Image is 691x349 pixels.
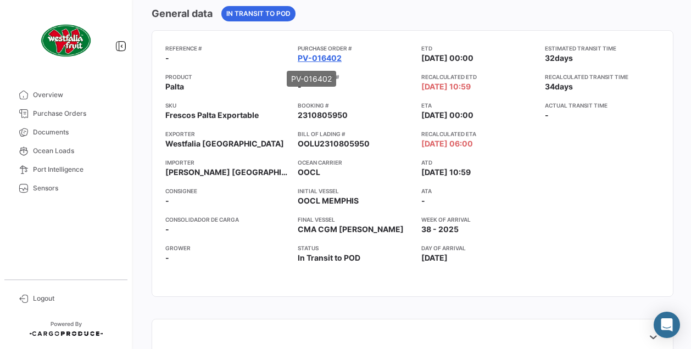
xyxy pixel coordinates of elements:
[545,110,549,120] span: -
[421,244,536,252] app-card-info-title: Day of arrival
[226,9,291,19] span: In Transit to POD
[555,82,573,91] span: days
[421,138,473,149] span: [DATE] 06:00
[545,53,555,63] span: 32
[545,82,555,91] span: 34
[165,81,184,92] span: Palta
[421,252,448,263] span: [DATE]
[165,244,289,252] app-card-info-title: Grower
[165,130,289,138] app-card-info-title: Exporter
[165,195,169,206] span: -
[421,158,536,167] app-card-info-title: ATD
[298,53,342,64] a: PV-016402
[165,44,289,53] app-card-info-title: Reference #
[9,123,123,142] a: Documents
[9,179,123,198] a: Sensors
[165,224,169,235] span: -
[545,72,660,81] app-card-info-title: Recalculated transit time
[33,294,119,303] span: Logout
[165,158,289,167] app-card-info-title: Importer
[9,104,123,123] a: Purchase Orders
[298,44,413,53] app-card-info-title: Purchase Order #
[152,6,213,21] h4: General data
[33,165,119,174] span: Port Intelligence
[9,160,123,179] a: Port Intelligence
[298,72,413,81] app-card-info-title: Inland Load #
[298,215,413,224] app-card-info-title: Final Vessel
[654,312,680,338] div: Abrir Intercom Messenger
[38,13,93,68] img: client-50.png
[421,72,536,81] app-card-info-title: Recalculated ETD
[298,244,413,252] app-card-info-title: Status
[421,110,473,121] span: [DATE] 00:00
[165,187,289,195] app-card-info-title: Consignee
[421,215,536,224] app-card-info-title: Week of arrival
[9,86,123,104] a: Overview
[298,101,413,110] app-card-info-title: Booking #
[545,101,660,110] app-card-info-title: Actual transit time
[165,215,289,224] app-card-info-title: Consolidador de Carga
[33,127,119,137] span: Documents
[298,187,413,195] app-card-info-title: Initial Vessel
[421,53,473,64] span: [DATE] 00:00
[298,167,320,178] span: OOCL
[165,72,289,81] app-card-info-title: Product
[421,187,536,195] app-card-info-title: ATA
[421,44,536,53] app-card-info-title: ETD
[421,101,536,110] app-card-info-title: ETA
[298,138,370,149] span: OOLU2310805950
[298,158,413,167] app-card-info-title: Ocean Carrier
[298,195,359,206] span: OOCL MEMPHIS
[165,167,289,178] span: [PERSON_NAME] [GEOGRAPHIC_DATA]
[165,110,259,121] span: Frescos Palta Exportable
[298,224,404,235] span: CMA CGM [PERSON_NAME]
[421,224,459,235] span: 38 - 2025
[33,183,119,193] span: Sensors
[33,109,119,119] span: Purchase Orders
[421,195,425,206] span: -
[165,53,169,64] span: -
[555,53,573,63] span: days
[421,167,471,178] span: [DATE] 10:59
[165,138,284,149] span: Westfalia [GEOGRAPHIC_DATA]
[545,44,660,53] app-card-info-title: Estimated transit time
[9,142,123,160] a: Ocean Loads
[165,101,289,110] app-card-info-title: SKU
[298,252,360,263] span: In Transit to POD
[298,110,348,121] span: 2310805950
[33,146,119,156] span: Ocean Loads
[421,81,471,92] span: [DATE] 10:59
[33,90,119,100] span: Overview
[287,71,336,87] div: PV-016402
[298,130,413,138] app-card-info-title: Bill of Lading #
[165,252,169,263] span: -
[421,130,536,138] app-card-info-title: Recalculated ETA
